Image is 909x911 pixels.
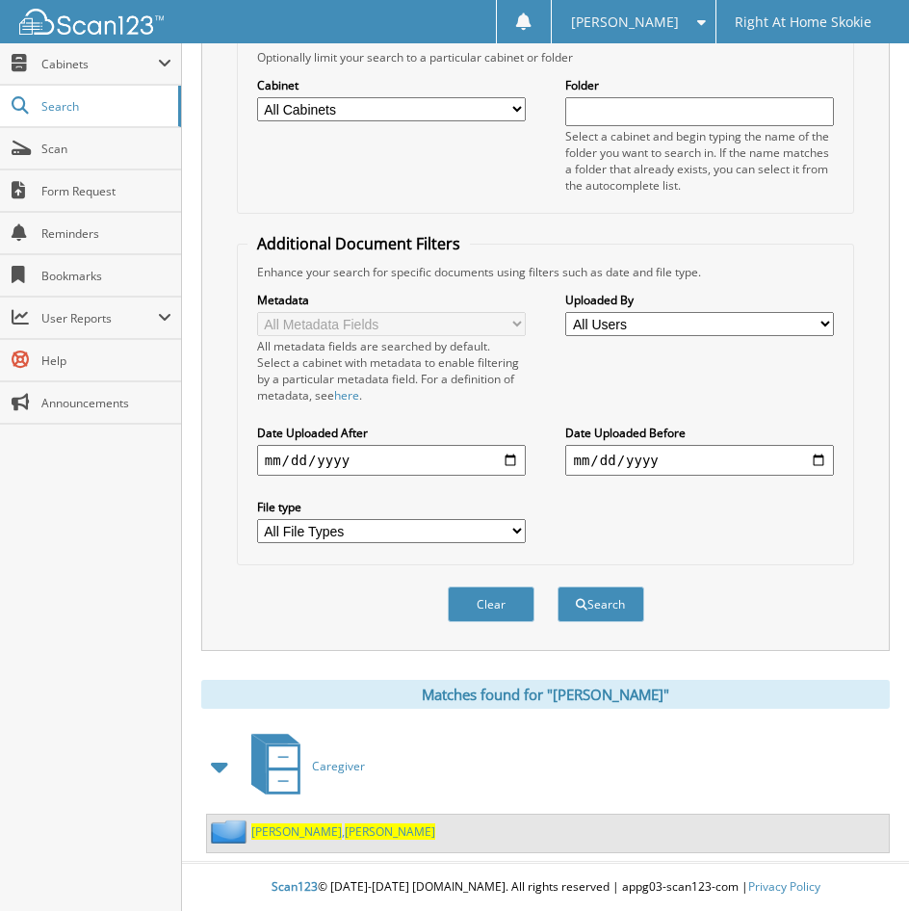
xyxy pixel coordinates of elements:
[240,728,365,804] a: Caregiver
[41,268,171,284] span: Bookmarks
[41,310,158,326] span: User Reports
[257,425,526,441] label: Date Uploaded After
[201,680,890,709] div: Matches found for "[PERSON_NAME]"
[41,56,158,72] span: Cabinets
[735,16,871,28] span: Right At Home Skokie
[312,758,365,774] span: Caregiver
[41,352,171,369] span: Help
[272,878,318,895] span: Scan123
[251,823,435,840] a: [PERSON_NAME],[PERSON_NAME]
[334,387,359,403] a: here
[748,878,820,895] a: Privacy Policy
[41,395,171,411] span: Announcements
[257,292,526,308] label: Metadata
[571,16,679,28] span: [PERSON_NAME]
[182,864,909,911] div: © [DATE]-[DATE] [DOMAIN_NAME]. All rights reserved | appg03-scan123-com |
[565,128,834,194] div: Select a cabinet and begin typing the name of the folder you want to search in. If the name match...
[247,233,470,254] legend: Additional Document Filters
[565,425,834,441] label: Date Uploaded Before
[565,77,834,93] label: Folder
[257,77,526,93] label: Cabinet
[565,292,834,308] label: Uploaded By
[257,499,526,515] label: File type
[19,9,164,35] img: scan123-logo-white.svg
[211,820,251,844] img: folder2.png
[247,264,844,280] div: Enhance your search for specific documents using filters such as date and file type.
[41,183,171,199] span: Form Request
[247,49,844,65] div: Optionally limit your search to a particular cabinet or folder
[813,819,909,911] iframe: Chat Widget
[41,98,169,115] span: Search
[257,445,526,476] input: start
[251,823,342,840] span: [PERSON_NAME]
[448,586,534,622] button: Clear
[41,225,171,242] span: Reminders
[41,141,171,157] span: Scan
[565,445,834,476] input: end
[345,823,435,840] span: [PERSON_NAME]
[257,338,526,403] div: All metadata fields are searched by default. Select a cabinet with metadata to enable filtering b...
[558,586,644,622] button: Search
